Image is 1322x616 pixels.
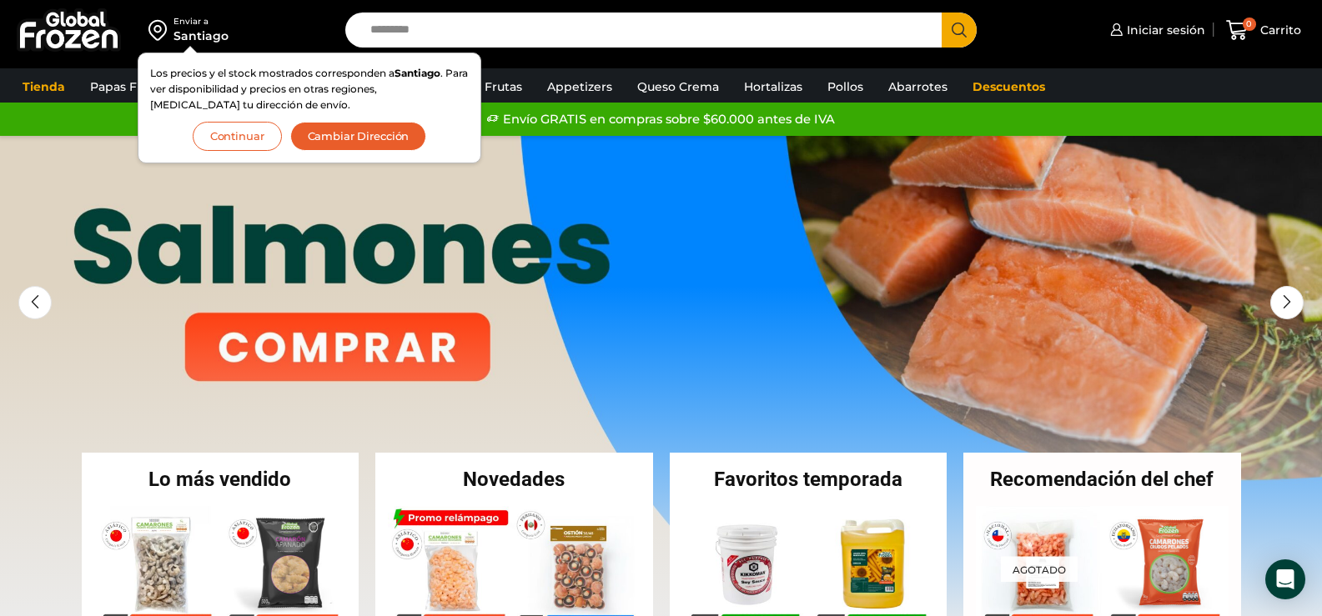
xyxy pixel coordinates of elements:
h2: Novedades [375,469,653,489]
a: Queso Crema [629,71,727,103]
img: address-field-icon.svg [148,16,173,44]
a: Abarrotes [880,71,956,103]
p: Agotado [1001,556,1078,582]
a: Descuentos [964,71,1053,103]
button: Continuar [193,122,282,151]
a: Tienda [14,71,73,103]
p: Los precios y el stock mostrados corresponden a . Para ver disponibilidad y precios en otras regi... [150,65,469,113]
a: 0 Carrito [1222,11,1305,50]
h2: Recomendación del chef [963,469,1241,489]
div: Open Intercom Messenger [1265,559,1305,599]
a: Appetizers [539,71,621,103]
div: Enviar a [173,16,229,28]
h2: Favoritos temporada [670,469,948,489]
a: Papas Fritas [82,71,171,103]
a: Pollos [819,71,872,103]
button: Cambiar Dirección [290,122,427,151]
span: Iniciar sesión [1123,22,1205,38]
span: 0 [1243,18,1256,31]
a: Iniciar sesión [1106,13,1205,47]
button: Search button [942,13,977,48]
a: Hortalizas [736,71,811,103]
div: Previous slide [18,286,52,319]
div: Next slide [1270,286,1304,319]
div: Santiago [173,28,229,44]
strong: Santiago [395,67,440,79]
h2: Lo más vendido [82,469,359,489]
span: Carrito [1256,22,1301,38]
